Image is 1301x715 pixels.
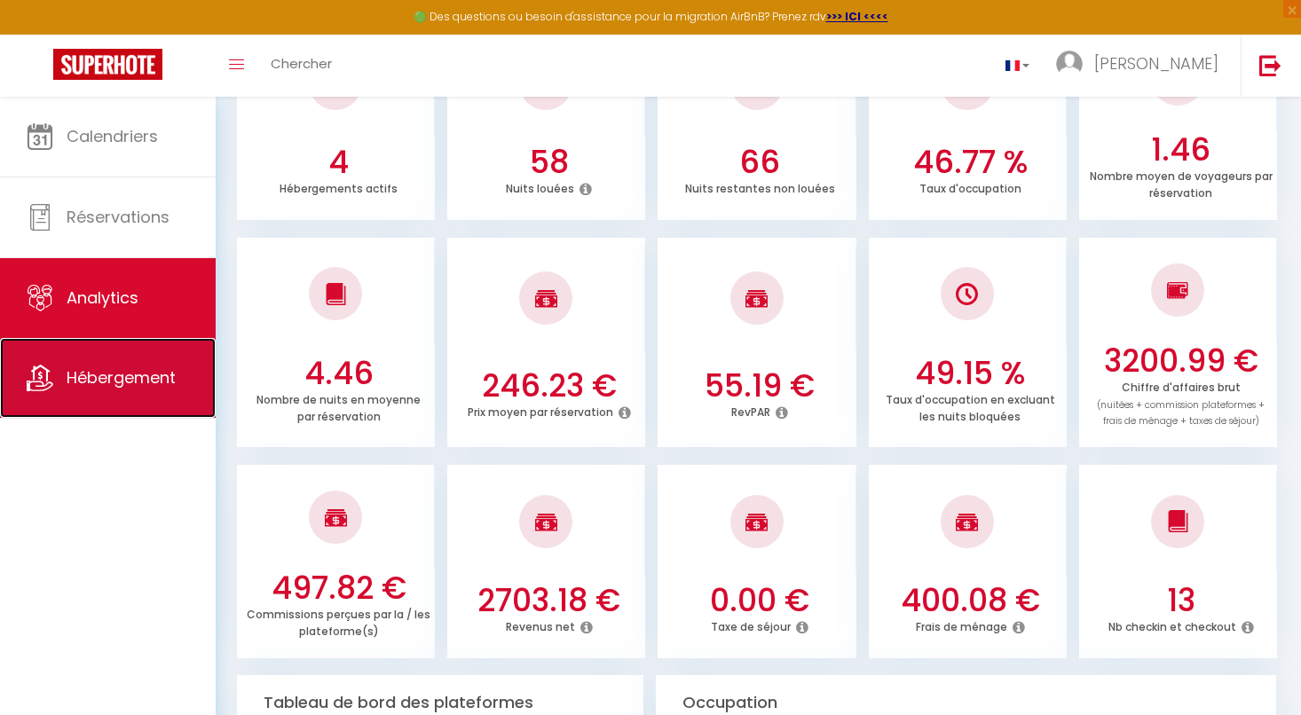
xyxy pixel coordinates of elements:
p: Nombre de nuits en moyenne par réservation [256,389,421,424]
span: (nuitées + commission plateformes + frais de ménage + taxes de séjour) [1097,398,1265,428]
a: ... [PERSON_NAME] [1043,35,1241,97]
p: Taxe de séjour [711,616,791,634]
h3: 0.00 € [668,582,852,619]
h3: 46.77 % [879,144,1062,181]
h3: 58 [457,144,641,181]
a: >>> ICI <<<< [826,9,888,24]
p: Taux d'occupation [919,177,1021,196]
span: Réservations [67,206,170,228]
p: Nombre moyen de voyageurs par réservation [1090,165,1273,200]
h3: 55.19 € [668,367,852,405]
img: Super Booking [53,49,162,80]
h3: 2703.18 € [457,582,641,619]
p: Hébergements actifs [280,177,398,196]
p: Chiffre d'affaires brut [1097,376,1265,428]
h3: 49.15 % [879,355,1062,392]
p: Prix moyen par réservation [468,401,613,420]
p: Nuits restantes non louées [685,177,835,196]
h3: 4.46 [247,355,430,392]
span: Chercher [271,54,332,73]
span: [PERSON_NAME] [1094,52,1218,75]
h3: 4 [247,144,430,181]
span: Hébergement [67,366,176,389]
p: Nb checkin et checkout [1108,616,1236,634]
span: Calendriers [67,125,158,147]
a: Chercher [257,35,345,97]
h3: 497.82 € [247,570,430,607]
h3: 246.23 € [457,367,641,405]
h3: 1.46 [1089,131,1273,169]
p: Taux d'occupation en excluant les nuits bloquées [886,389,1055,424]
img: ... [1056,51,1083,77]
img: NO IMAGE [1167,279,1189,301]
img: NO IMAGE [956,283,978,305]
p: Nuits louées [506,177,574,196]
p: RevPAR [731,401,770,420]
p: Revenus net [506,616,575,634]
img: logout [1259,54,1281,76]
p: Frais de ménage [916,616,1007,634]
span: Analytics [67,287,138,309]
h3: 13 [1089,582,1273,619]
h3: 66 [668,144,852,181]
h3: 400.08 € [879,582,1062,619]
p: Commissions perçues par la / les plateforme(s) [247,603,430,639]
h3: 3200.99 € [1089,342,1273,380]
